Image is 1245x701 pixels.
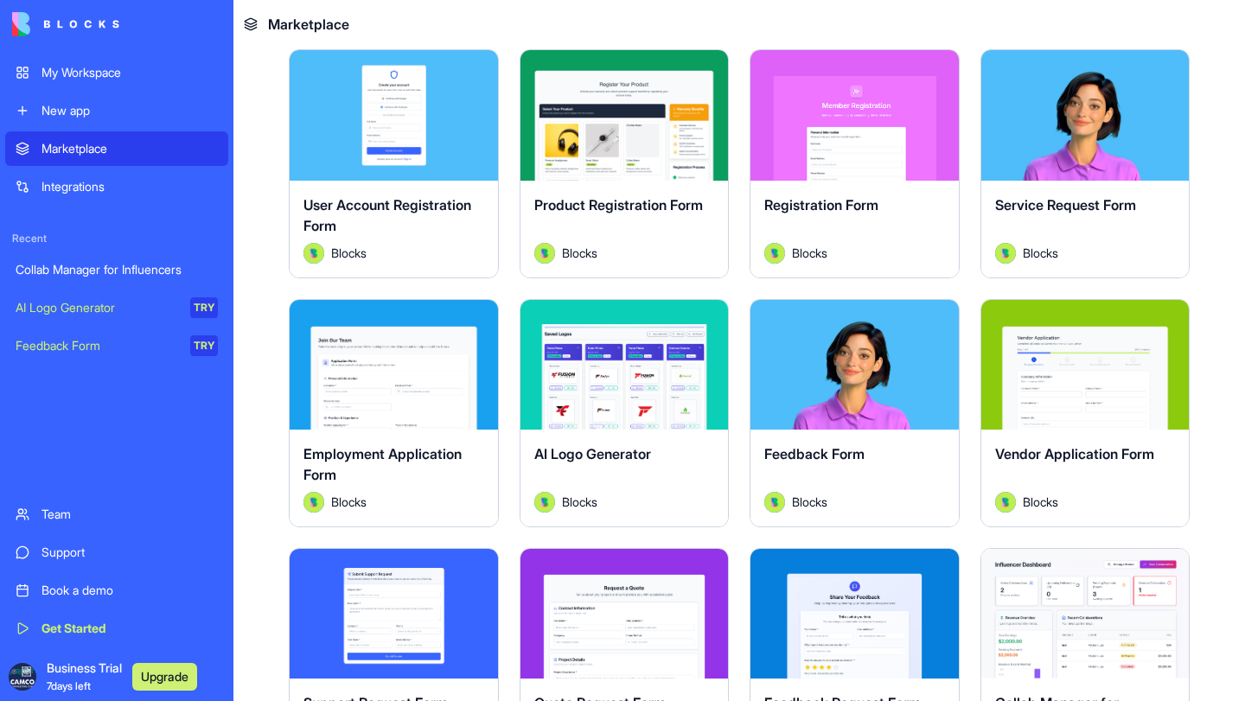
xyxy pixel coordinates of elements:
[47,679,91,692] span: 7 days left
[132,663,197,691] button: Upgrade
[764,445,865,462] span: Feedback Form
[534,492,555,513] img: Avatar
[750,299,960,527] a: Feedback FormAvatarBlocks
[41,544,218,561] div: Support
[5,573,228,608] a: Book a demo
[5,497,228,532] a: Team
[980,299,1191,527] a: Vendor Application FormAvatarBlocks
[190,297,218,318] div: TRY
[41,140,218,157] div: Marketplace
[5,328,228,363] a: Feedback FormTRY
[764,196,878,213] span: Registration Form
[5,131,228,166] a: Marketplace
[47,660,122,694] span: Business Trial
[995,492,1016,513] img: Avatar
[16,299,178,316] div: AI Logo Generator
[764,492,785,513] img: Avatar
[995,196,1136,213] span: Service Request Form
[268,14,349,35] span: Marketplace
[41,64,218,81] div: My Workspace
[5,535,228,570] a: Support
[12,12,119,36] img: logo
[5,169,228,204] a: Integrations
[764,243,785,264] img: Avatar
[303,445,462,483] span: Employment Application Form
[534,196,703,213] span: Product Registration Form
[5,93,228,128] a: New app
[16,337,178,354] div: Feedback Form
[520,49,730,277] a: Product Registration FormAvatarBlocks
[303,196,471,234] span: User Account Registration Form
[5,232,228,245] span: Recent
[41,582,218,599] div: Book a demo
[5,611,228,646] a: Get Started
[792,244,827,262] span: Blocks
[750,49,960,277] a: Registration FormAvatarBlocks
[5,290,228,325] a: AI Logo GeneratorTRY
[520,299,730,527] a: AI Logo GeneratorAvatarBlocks
[1023,244,1058,262] span: Blocks
[303,243,324,264] img: Avatar
[5,55,228,90] a: My Workspace
[289,299,499,527] a: Employment Application FormAvatarBlocks
[41,620,218,637] div: Get Started
[562,244,597,262] span: Blocks
[289,49,499,277] a: User Account Registration FormAvatarBlocks
[41,506,218,523] div: Team
[331,493,367,511] span: Blocks
[331,244,367,262] span: Blocks
[41,102,218,119] div: New app
[1023,493,1058,511] span: Blocks
[995,445,1154,462] span: Vendor Application Form
[41,178,218,195] div: Integrations
[303,492,324,513] img: Avatar
[562,493,597,511] span: Blocks
[980,49,1191,277] a: Service Request FormAvatarBlocks
[16,261,218,278] div: Collab Manager for Influencers
[190,335,218,356] div: TRY
[5,252,228,287] a: Collab Manager for Influencers
[534,445,651,462] span: AI Logo Generator
[792,493,827,511] span: Blocks
[9,663,36,691] img: ACg8ocIAOTJKTZJOh5jey9wSfF8Ur3xtZ1x7kb3L-W9u9bBLVmKS8SQ=s96-c
[995,243,1016,264] img: Avatar
[534,243,555,264] img: Avatar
